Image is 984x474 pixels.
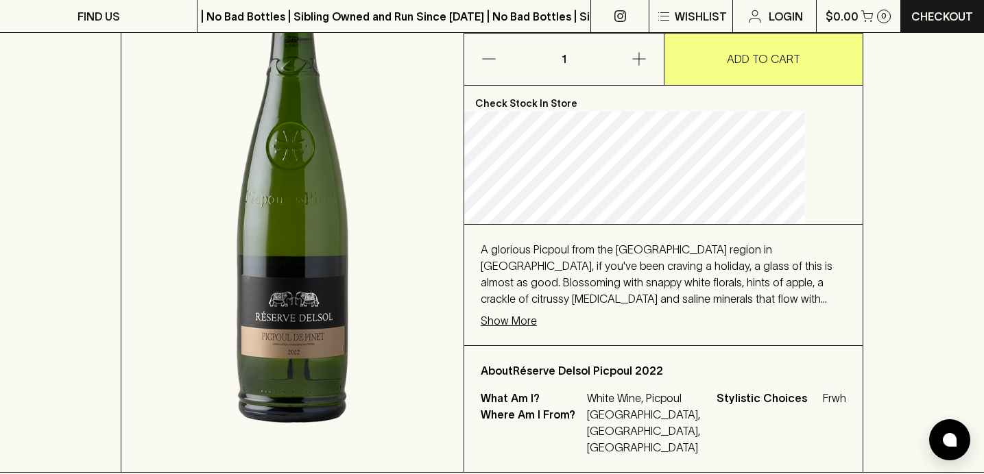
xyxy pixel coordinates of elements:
[727,51,800,67] p: ADD TO CART
[547,34,580,85] p: 1
[481,406,584,456] p: Where Am I From?
[717,390,819,406] span: Stylistic Choices
[464,86,863,112] p: Check Stock In Store
[481,243,832,321] span: A glorious Picpoul from the [GEOGRAPHIC_DATA] region in [GEOGRAPHIC_DATA], if you've been craving...
[675,8,727,25] p: Wishlist
[587,390,700,406] p: White Wine, Picpoul
[481,390,584,406] p: What Am I?
[481,312,537,329] p: Show More
[481,362,846,379] p: About Réserve Delsol Picpoul 2022
[826,8,859,25] p: $0.00
[823,390,846,406] span: Frwh
[664,34,863,85] button: ADD TO CART
[77,8,120,25] p: FIND US
[943,433,957,447] img: bubble-icon
[769,8,803,25] p: Login
[587,406,700,456] p: [GEOGRAPHIC_DATA], [GEOGRAPHIC_DATA], [GEOGRAPHIC_DATA]
[911,8,973,25] p: Checkout
[881,12,887,20] p: 0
